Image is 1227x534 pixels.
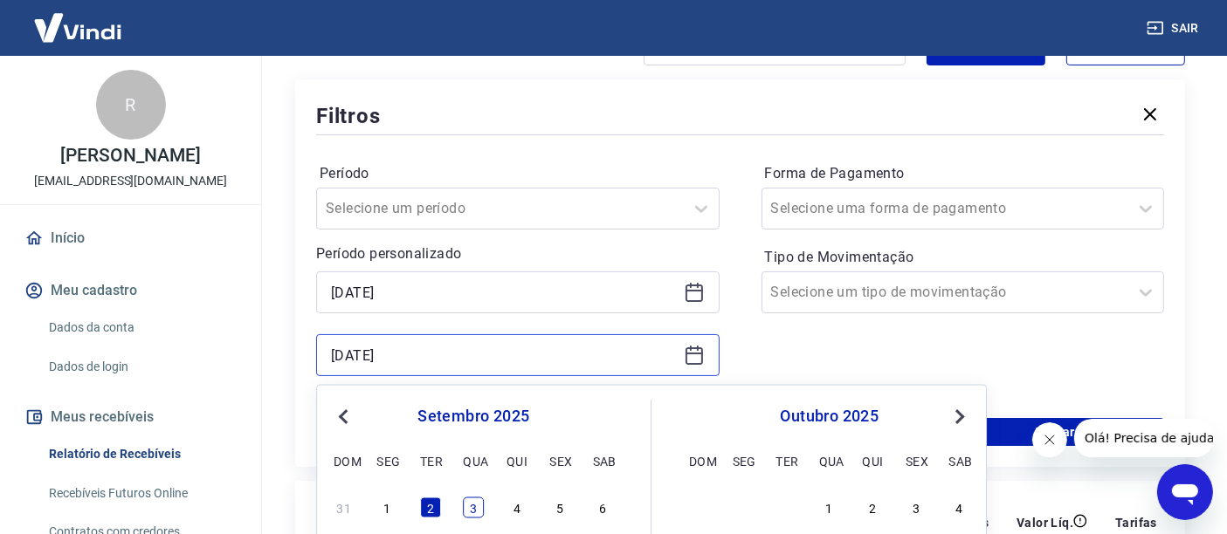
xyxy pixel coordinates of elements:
[1074,419,1213,457] iframe: Mensagem da empresa
[96,70,166,140] div: R
[316,243,720,264] p: Período personalizado
[1017,514,1073,531] p: Valor Líq.
[1115,514,1157,531] p: Tarifas
[593,497,614,518] div: Choose sábado, 6 de setembro de 2025
[949,497,970,518] div: Choose sábado, 4 de outubro de 2025
[34,172,227,190] p: [EMAIL_ADDRESS][DOMAIN_NAME]
[819,497,840,518] div: Choose quarta-feira, 1 de outubro de 2025
[42,349,240,385] a: Dados de login
[765,247,1162,268] label: Tipo de Movimentação
[982,418,1164,446] button: Aplicar filtros
[316,102,381,130] h5: Filtros
[21,1,134,54] img: Vindi
[862,450,883,471] div: qui
[593,450,614,471] div: sab
[320,163,716,184] label: Período
[333,407,354,428] button: Previous Month
[1157,464,1213,520] iframe: Botão para abrir a janela de mensagens
[42,476,240,511] a: Recebíveis Futuros Online
[331,407,616,428] div: setembro 2025
[689,450,710,471] div: dom
[906,450,927,471] div: sex
[463,497,484,518] div: Choose quarta-feira, 3 de setembro de 2025
[420,450,441,471] div: ter
[819,450,840,471] div: qua
[376,450,397,471] div: seg
[42,436,240,472] a: Relatório de Recebíveis
[906,497,927,518] div: Choose sexta-feira, 3 de outubro de 2025
[507,450,527,471] div: qui
[21,398,240,436] button: Meus recebíveis
[60,147,200,165] p: [PERSON_NAME]
[775,497,796,518] div: Choose terça-feira, 30 de setembro de 2025
[331,342,677,368] input: Data final
[686,407,972,428] div: outubro 2025
[1143,12,1206,44] button: Sair
[862,497,883,518] div: Choose quinta-feira, 2 de outubro de 2025
[549,497,570,518] div: Choose sexta-feira, 5 de setembro de 2025
[507,497,527,518] div: Choose quinta-feira, 4 de setembro de 2025
[21,219,240,257] a: Início
[21,271,240,310] button: Meu cadastro
[949,450,970,471] div: sab
[549,450,570,471] div: sex
[10,12,147,26] span: Olá! Precisa de ajuda?
[733,497,754,518] div: Choose segunda-feira, 29 de setembro de 2025
[463,450,484,471] div: qua
[733,450,754,471] div: seg
[689,497,710,518] div: Choose domingo, 28 de setembro de 2025
[42,310,240,346] a: Dados da conta
[334,450,355,471] div: dom
[331,279,677,305] input: Data inicial
[420,497,441,518] div: Choose terça-feira, 2 de setembro de 2025
[334,497,355,518] div: Choose domingo, 31 de agosto de 2025
[765,163,1162,184] label: Forma de Pagamento
[775,450,796,471] div: ter
[949,407,970,428] button: Next Month
[1032,422,1067,457] iframe: Fechar mensagem
[376,497,397,518] div: Choose segunda-feira, 1 de setembro de 2025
